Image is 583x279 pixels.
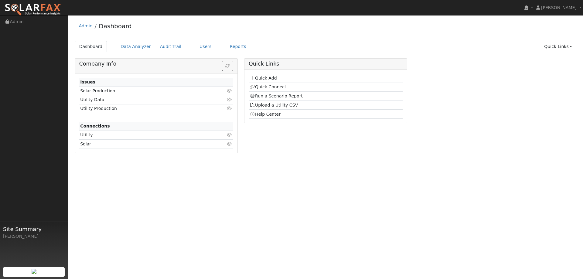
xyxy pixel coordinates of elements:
[3,225,65,233] span: Site Summary
[79,140,208,148] td: Solar
[80,80,95,84] strong: Issues
[227,142,232,146] i: Click to view
[541,5,577,10] span: [PERSON_NAME]
[227,133,232,137] i: Click to view
[79,23,93,28] a: Admin
[79,95,208,104] td: Utility Data
[250,76,277,80] a: Quick Add
[3,233,65,240] div: [PERSON_NAME]
[225,41,251,52] a: Reports
[5,3,62,16] img: SolarFax
[79,131,208,139] td: Utility
[250,84,286,89] a: Quick Connect
[540,41,577,52] a: Quick Links
[99,22,132,30] a: Dashboard
[80,124,110,128] strong: Connections
[195,41,216,52] a: Users
[79,104,208,113] td: Utility Production
[32,269,36,274] img: retrieve
[227,106,232,111] i: Click to view
[75,41,107,52] a: Dashboard
[227,89,232,93] i: Click to view
[250,112,281,117] a: Help Center
[116,41,155,52] a: Data Analyzer
[155,41,186,52] a: Audit Trail
[250,94,303,98] a: Run a Scenario Report
[227,97,232,102] i: Click to view
[79,61,233,67] h5: Company Info
[249,61,403,67] h5: Quick Links
[79,87,208,95] td: Solar Production
[250,103,298,107] a: Upload a Utility CSV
